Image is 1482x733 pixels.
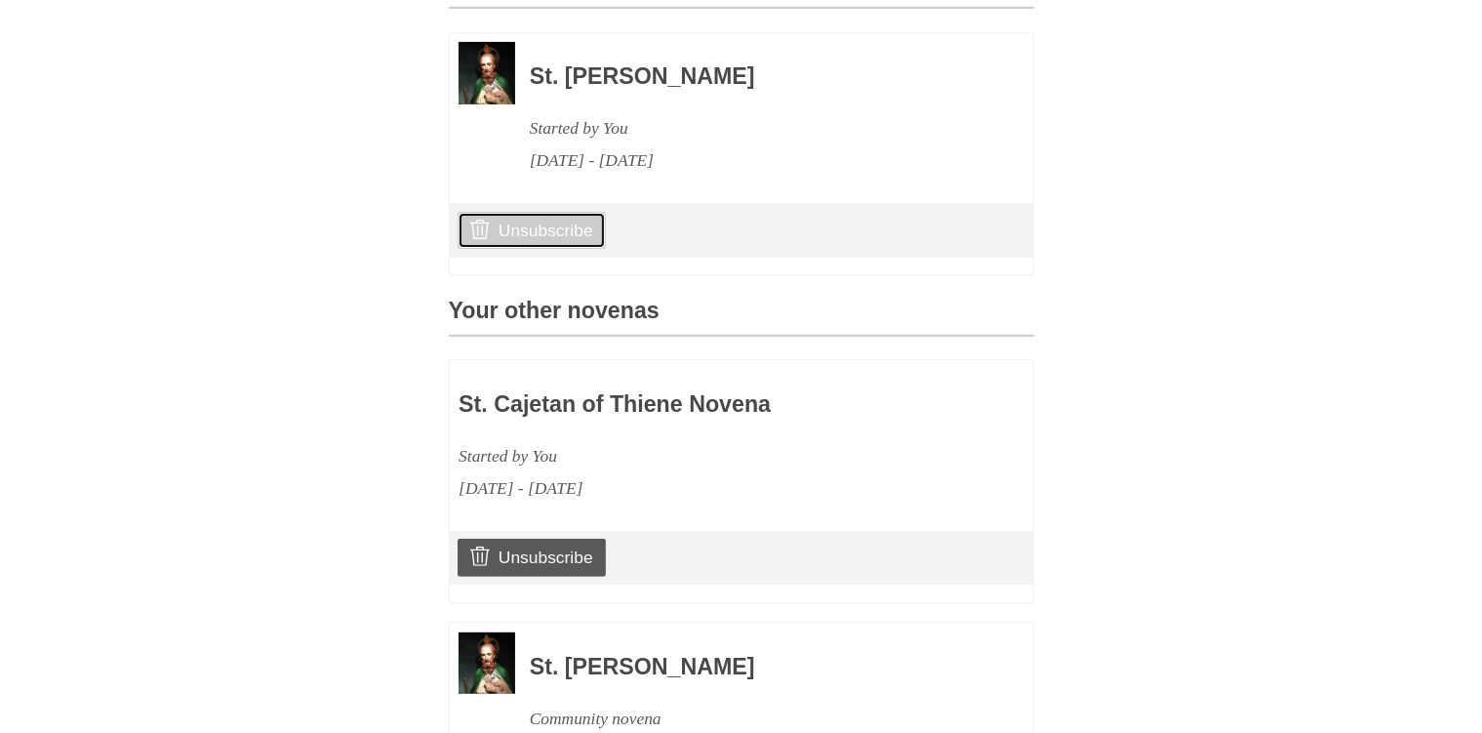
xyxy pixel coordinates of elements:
img: Novena image [459,42,515,103]
div: Started by You [530,112,981,144]
img: Novena image [459,632,515,694]
div: [DATE] - [DATE] [459,472,909,505]
div: Started by You [459,440,909,472]
h3: St. [PERSON_NAME] [530,64,981,90]
h3: St. Cajetan of Thiene Novena [459,392,909,418]
div: [DATE] - [DATE] [530,144,981,177]
h3: St. [PERSON_NAME] [530,655,981,680]
h3: Your other novenas [449,299,1034,337]
a: Unsubscribe [458,212,605,249]
a: Unsubscribe [458,539,605,576]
